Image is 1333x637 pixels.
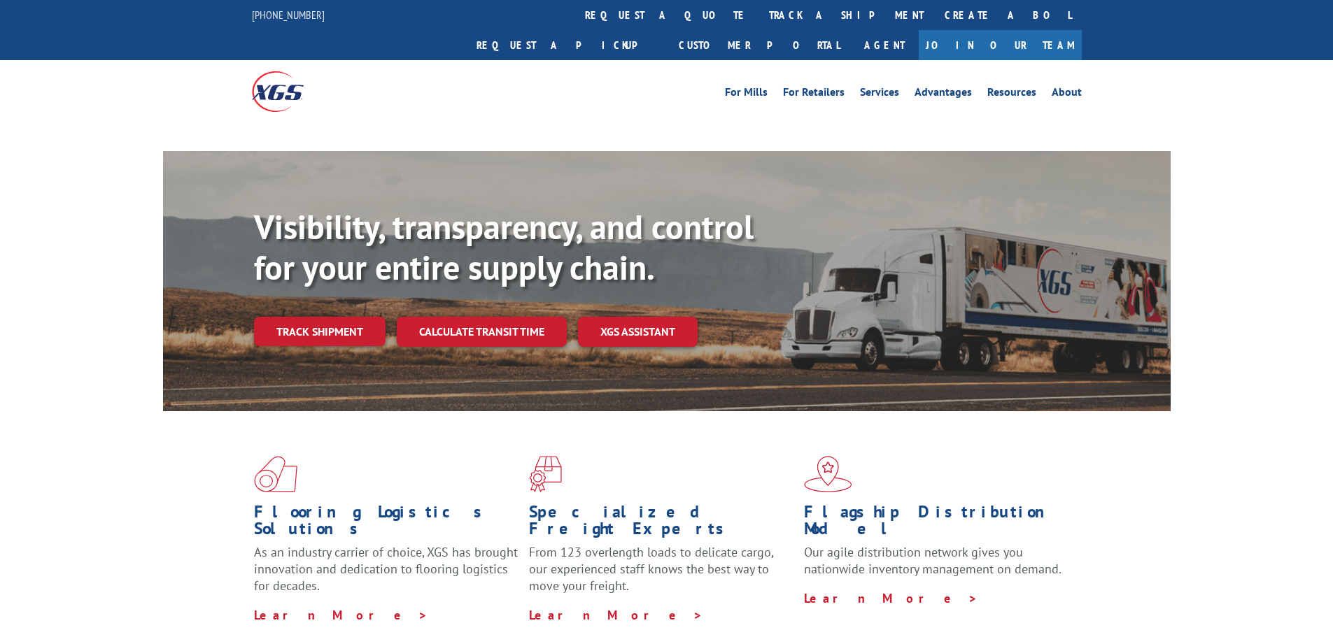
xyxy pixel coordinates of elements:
[668,30,850,60] a: Customer Portal
[804,456,852,492] img: xgs-icon-flagship-distribution-model-red
[466,30,668,60] a: Request a pickup
[1052,87,1082,102] a: About
[254,456,297,492] img: xgs-icon-total-supply-chain-intelligence-red
[254,205,754,289] b: Visibility, transparency, and control for your entire supply chain.
[804,590,978,606] a: Learn More >
[915,87,972,102] a: Advantages
[919,30,1082,60] a: Join Our Team
[860,87,899,102] a: Services
[397,317,567,347] a: Calculate transit time
[529,544,794,606] p: From 123 overlength loads to delicate cargo, our experienced staff knows the best way to move you...
[804,503,1068,544] h1: Flagship Distribution Model
[529,456,562,492] img: xgs-icon-focused-on-flooring-red
[529,607,703,623] a: Learn More >
[529,503,794,544] h1: Specialized Freight Experts
[804,544,1062,577] span: Our agile distribution network gives you nationwide inventory management on demand.
[254,503,519,544] h1: Flooring Logistics Solutions
[725,87,768,102] a: For Mills
[252,8,325,22] a: [PHONE_NUMBER]
[254,607,428,623] a: Learn More >
[987,87,1036,102] a: Resources
[850,30,919,60] a: Agent
[254,317,386,346] a: Track shipment
[783,87,845,102] a: For Retailers
[578,317,698,347] a: XGS ASSISTANT
[254,544,518,594] span: As an industry carrier of choice, XGS has brought innovation and dedication to flooring logistics...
